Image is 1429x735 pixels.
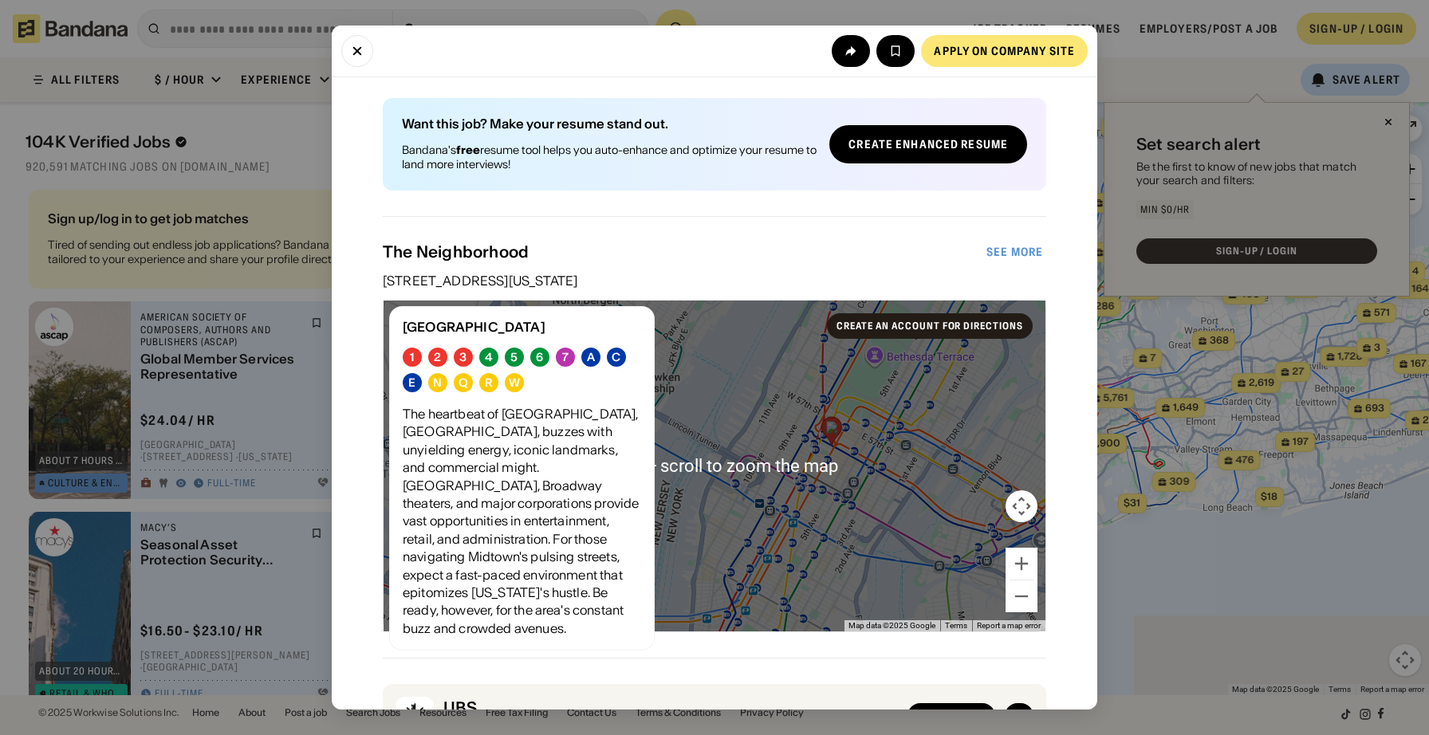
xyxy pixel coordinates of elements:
div: 5 [510,351,518,364]
div: Create Enhanced Resume [848,139,1008,150]
a: See company [907,703,995,729]
a: See more [974,236,1056,268]
img: UBS logo [396,697,434,735]
div: Create an account for directions [837,321,1023,331]
div: Q [459,376,468,390]
div: A [587,351,595,364]
div: W [509,376,520,390]
b: free [456,143,480,157]
div: Apply on company site [934,45,1075,57]
div: 3 [459,351,466,364]
div: 4 [485,351,493,364]
div: Bandana's resume tool helps you auto-enhance and optimize your resume to land more interviews! [402,143,817,171]
button: Close [341,35,373,67]
div: The Neighborhood [383,242,983,261]
div: 6 [536,351,543,364]
span: Map data ©2025 Google [848,621,935,630]
div: See more [986,246,1043,257]
img: Google [388,611,440,631]
button: Zoom out [1006,580,1037,612]
div: 1 [410,351,415,364]
button: Zoom in [1006,548,1037,580]
div: C [612,351,620,364]
div: R [485,376,493,390]
a: Report a map error [977,621,1041,630]
div: UBS [443,698,898,717]
div: Want this job? Make your resume stand out. [402,117,817,130]
div: E [408,376,415,390]
a: Open this area in Google Maps (opens a new window) [388,611,440,631]
button: Map camera controls [1006,490,1037,522]
div: 2 [434,351,441,364]
div: The heartbeat of [GEOGRAPHIC_DATA], [GEOGRAPHIC_DATA], buzzes with unyielding energy, iconic land... [403,405,641,637]
div: N [433,376,442,390]
div: [STREET_ADDRESS][US_STATE] [383,274,1046,287]
a: Terms (opens in new tab) [945,621,967,630]
div: 7 [562,351,569,364]
div: [GEOGRAPHIC_DATA] [403,320,641,335]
